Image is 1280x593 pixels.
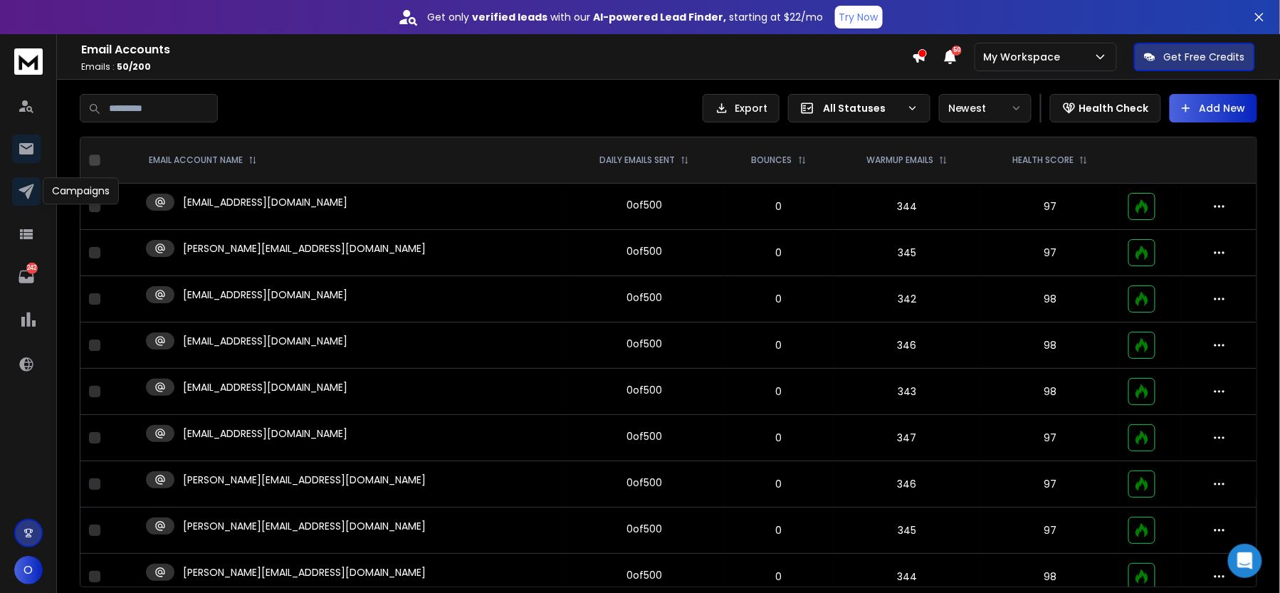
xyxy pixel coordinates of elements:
[626,429,662,444] div: 0 of 500
[939,94,1032,122] button: Newest
[981,415,1120,461] td: 97
[1050,94,1161,122] button: Health Check
[835,6,883,28] button: Try Now
[733,431,825,445] p: 0
[834,461,980,508] td: 346
[733,384,825,399] p: 0
[428,10,824,24] p: Get only with our starting at $22/mo
[183,473,426,487] p: [PERSON_NAME][EMAIL_ADDRESS][DOMAIN_NAME]
[26,263,38,274] p: 242
[183,565,426,579] p: [PERSON_NAME][EMAIL_ADDRESS][DOMAIN_NAME]
[626,337,662,351] div: 0 of 500
[626,522,662,536] div: 0 of 500
[183,288,347,302] p: [EMAIL_ADDRESS][DOMAIN_NAME]
[626,568,662,582] div: 0 of 500
[1164,50,1245,64] p: Get Free Credits
[981,230,1120,276] td: 97
[981,276,1120,322] td: 98
[14,556,43,584] button: O
[733,199,825,214] p: 0
[703,94,780,122] button: Export
[626,290,662,305] div: 0 of 500
[81,61,912,73] p: Emails :
[14,48,43,75] img: logo
[834,322,980,369] td: 346
[183,380,347,394] p: [EMAIL_ADDRESS][DOMAIN_NAME]
[981,184,1120,230] td: 97
[733,523,825,537] p: 0
[834,230,980,276] td: 345
[952,46,962,56] span: 50
[12,263,41,291] a: 242
[981,369,1120,415] td: 98
[834,415,980,461] td: 347
[1079,101,1149,115] p: Health Check
[626,244,662,258] div: 0 of 500
[823,101,901,115] p: All Statuses
[594,10,727,24] strong: AI-powered Lead Finder,
[626,383,662,397] div: 0 of 500
[981,322,1120,369] td: 98
[1170,94,1257,122] button: Add New
[626,476,662,490] div: 0 of 500
[1012,154,1074,166] p: HEALTH SCORE
[981,461,1120,508] td: 97
[1134,43,1255,71] button: Get Free Credits
[752,154,792,166] p: BOUNCES
[117,61,151,73] span: 50 / 200
[183,195,347,209] p: [EMAIL_ADDRESS][DOMAIN_NAME]
[733,570,825,584] p: 0
[834,508,980,554] td: 345
[599,154,675,166] p: DAILY EMAILS SENT
[834,276,980,322] td: 342
[733,477,825,491] p: 0
[839,10,878,24] p: Try Now
[984,50,1066,64] p: My Workspace
[733,292,825,306] p: 0
[834,369,980,415] td: 343
[981,508,1120,554] td: 97
[183,334,347,348] p: [EMAIL_ADDRESS][DOMAIN_NAME]
[81,41,912,58] h1: Email Accounts
[43,177,119,204] div: Campaigns
[626,198,662,212] div: 0 of 500
[1228,544,1262,578] div: Open Intercom Messenger
[183,519,426,533] p: [PERSON_NAME][EMAIL_ADDRESS][DOMAIN_NAME]
[733,246,825,260] p: 0
[149,154,257,166] div: EMAIL ACCOUNT NAME
[183,241,426,256] p: [PERSON_NAME][EMAIL_ADDRESS][DOMAIN_NAME]
[733,338,825,352] p: 0
[473,10,548,24] strong: verified leads
[834,184,980,230] td: 344
[183,426,347,441] p: [EMAIL_ADDRESS][DOMAIN_NAME]
[866,154,933,166] p: WARMUP EMAILS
